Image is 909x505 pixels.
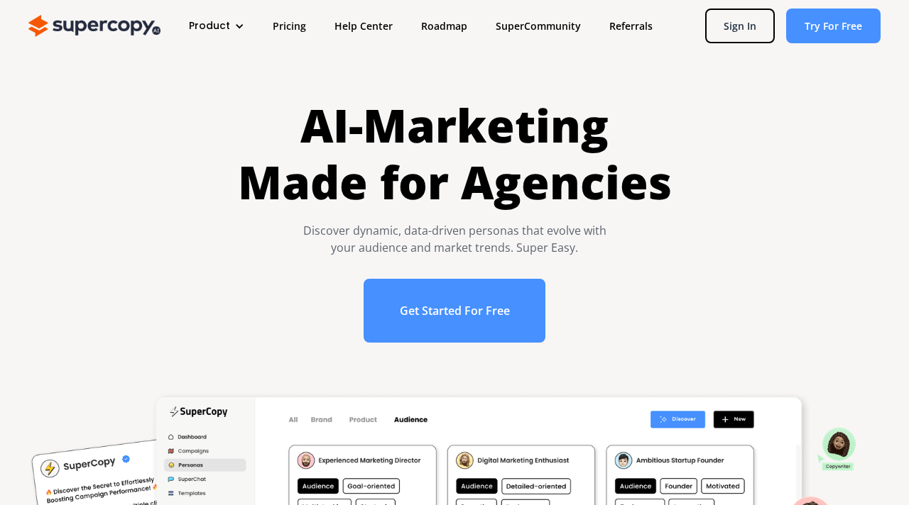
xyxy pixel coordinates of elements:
a: Get Started For Free [364,279,546,343]
a: Referrals [595,13,667,39]
div: Product [189,18,230,33]
a: Roadmap [407,13,481,39]
div: Product [175,13,258,39]
a: SuperCommunity [481,13,595,39]
a: Pricing [258,13,320,39]
h1: AI-Marketing Made for Agencies [238,97,672,211]
a: Sign In [705,9,775,43]
div: Discover dynamic, data-driven personas that evolve with your audience and market trends. Super Easy. [238,222,672,256]
a: Try For Free [786,9,881,43]
a: Help Center [320,13,407,39]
